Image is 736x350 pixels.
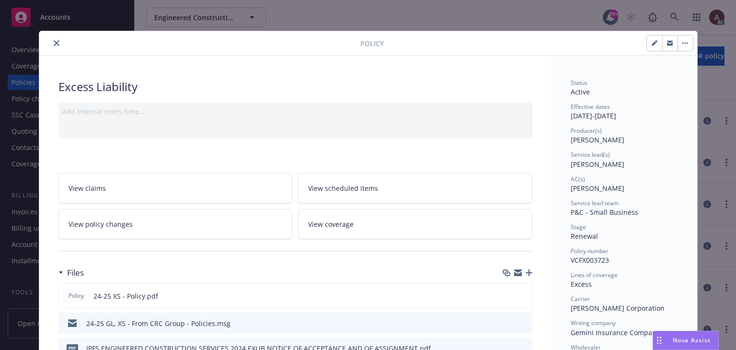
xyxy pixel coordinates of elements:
span: [PERSON_NAME] Corporation [571,303,665,313]
span: Stage [571,223,586,231]
a: View coverage [298,209,532,239]
div: Drag to move [653,331,665,350]
span: Carrier [571,295,590,303]
span: View claims [69,183,106,193]
span: VCFX003723 [571,256,609,265]
button: preview file [520,318,529,328]
span: [PERSON_NAME] [571,135,624,144]
span: View coverage [308,219,354,229]
button: preview file [519,291,528,301]
a: View claims [58,173,293,203]
span: Service lead team [571,199,619,207]
span: Status [571,79,587,87]
span: Producer(s) [571,127,602,135]
span: P&C - Small Business [571,208,638,217]
span: Lines of coverage [571,271,618,279]
span: View scheduled items [308,183,378,193]
div: Files [58,267,84,279]
span: View policy changes [69,219,133,229]
button: download file [504,291,512,301]
div: Add internal notes here... [62,106,529,117]
a: View policy changes [58,209,293,239]
span: Service lead(s) [571,151,610,159]
button: Nova Assist [653,331,719,350]
span: [PERSON_NAME] [571,160,624,169]
span: AC(s) [571,175,585,183]
span: Active [571,87,590,96]
span: Policy number [571,247,609,255]
div: [DATE] - [DATE] [571,103,678,121]
span: Nova Assist [673,336,711,344]
button: download file [505,318,512,328]
span: Policy [360,38,384,48]
div: 24-25 GL, XS - From CRC Group - Policies.msg [86,318,230,328]
button: close [51,37,62,49]
span: 24-25 XS - Policy.pdf [93,291,158,301]
span: Gemini Insurance Company [571,328,660,337]
span: Writing company [571,319,616,327]
div: Excess Liability [58,79,532,95]
span: [PERSON_NAME] [571,184,624,193]
h3: Files [67,267,84,279]
span: Policy [67,292,86,300]
span: Excess [571,280,592,289]
span: Renewal [571,232,598,241]
span: Effective dates [571,103,610,111]
a: View scheduled items [298,173,532,203]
